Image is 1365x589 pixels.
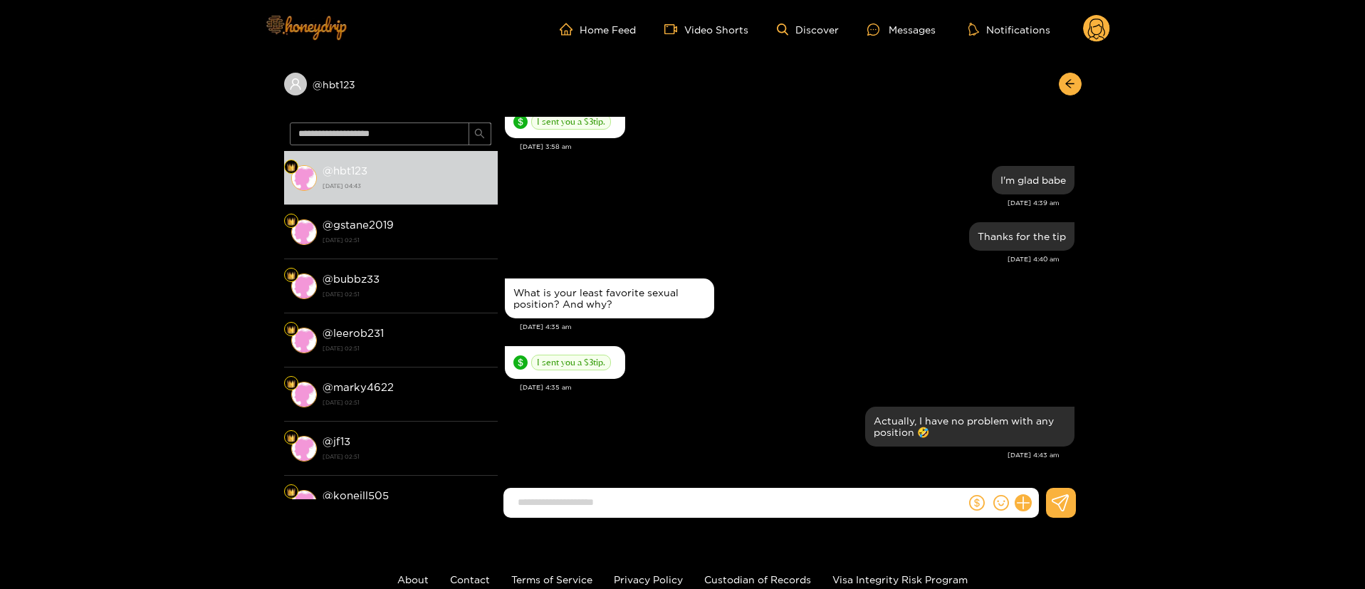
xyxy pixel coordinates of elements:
button: search [469,123,491,145]
strong: @ gstane2019 [323,219,394,231]
strong: @ jf13 [323,435,350,447]
img: conversation [291,490,317,516]
div: [DATE] 4:40 am [505,254,1060,264]
div: [DATE] 4:43 am [505,450,1060,460]
strong: @ marky4622 [323,381,394,393]
strong: [DATE] 02:51 [323,450,491,463]
div: Actually, I have no problem with any position 🤣 [874,415,1066,438]
div: Messages [867,21,936,38]
strong: @ leerob231 [323,327,384,339]
a: Contact [450,574,490,585]
strong: [DATE] 02:51 [323,396,491,409]
div: Oct. 15, 4:35 am [505,346,625,379]
img: conversation [291,273,317,299]
img: Fan Level [287,488,296,496]
div: Oct. 11, 4:40 am [969,222,1074,251]
div: Oct. 15, 4:43 am [865,407,1074,447]
a: Discover [777,24,839,36]
strong: @ koneill505 [323,489,389,501]
a: Privacy Policy [614,574,683,585]
img: Fan Level [287,271,296,280]
strong: [DATE] 04:43 [323,179,491,192]
div: Oct. 11, 3:58 am [505,105,625,138]
a: Visa Integrity Risk Program [832,574,968,585]
div: What is your least favorite sexual position? And why? [513,287,706,310]
img: Fan Level [287,217,296,226]
div: [DATE] 4:39 am [505,198,1060,208]
a: About [397,574,429,585]
div: [DATE] 3:58 am [520,142,1074,152]
span: home [560,23,580,36]
img: conversation [291,328,317,353]
img: Fan Level [287,325,296,334]
img: Fan Level [287,163,296,172]
img: conversation [291,436,317,462]
img: Fan Level [287,434,296,442]
a: Home Feed [560,23,636,36]
span: I sent you a $ 3 tip. [531,355,611,370]
span: dollar-circle [513,355,528,370]
img: conversation [291,219,317,245]
div: [DATE] 4:35 am [520,322,1074,332]
span: user [289,78,302,90]
span: dollar [969,495,985,511]
span: search [474,128,485,140]
img: Fan Level [287,380,296,388]
div: @hbt123 [284,73,498,95]
a: Video Shorts [664,23,748,36]
div: Oct. 15, 4:35 am [505,278,714,318]
img: conversation [291,165,317,191]
button: dollar [966,492,988,514]
div: I'm glad babe [1000,174,1066,186]
button: Notifications [964,22,1055,36]
div: [DATE] 4:35 am [520,382,1074,392]
span: dollar-circle [513,115,528,129]
strong: [DATE] 02:51 [323,234,491,246]
span: smile [993,495,1009,511]
span: arrow-left [1065,78,1075,90]
a: Custodian of Records [704,574,811,585]
strong: [DATE] 02:51 [323,342,491,355]
span: video-camera [664,23,684,36]
span: I sent you a $ 3 tip. [531,114,611,130]
div: Oct. 11, 4:39 am [992,166,1074,194]
strong: @ hbt123 [323,165,367,177]
button: arrow-left [1059,73,1082,95]
a: Terms of Service [511,574,592,585]
strong: @ bubbz33 [323,273,380,285]
div: Thanks for the tip [978,231,1066,242]
strong: [DATE] 02:51 [323,288,491,301]
img: conversation [291,382,317,407]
